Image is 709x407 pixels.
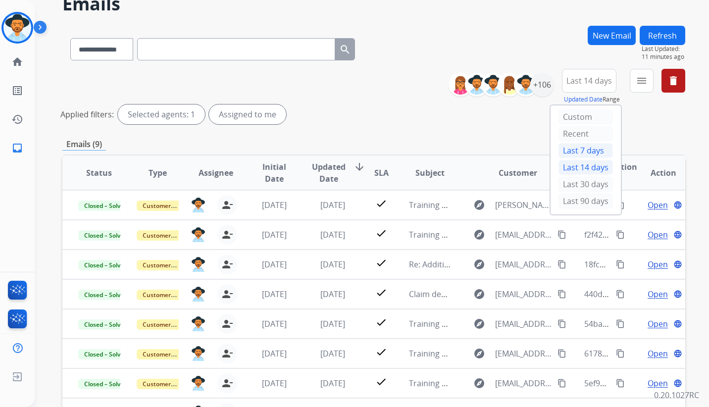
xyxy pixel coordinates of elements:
[409,378,581,389] span: Training PA2: Do Not Assign ([PERSON_NAME])
[262,200,287,210] span: [DATE]
[191,198,205,213] img: agent-avatar
[557,379,566,388] mat-icon: content_copy
[616,319,625,328] mat-icon: content_copy
[209,104,286,124] div: Assigned to me
[409,348,581,359] span: Training PA5: Do Not Assign ([PERSON_NAME])
[648,229,668,241] span: Open
[262,348,287,359] span: [DATE]
[375,376,387,388] mat-icon: check
[137,379,201,389] span: Customer Support
[558,143,613,158] div: Last 7 days
[558,194,613,208] div: Last 90 days
[495,199,552,211] span: [PERSON_NAME][EMAIL_ADDRESS][PERSON_NAME][DOMAIN_NAME]
[320,378,345,389] span: [DATE]
[11,142,23,154] mat-icon: inbox
[262,229,287,240] span: [DATE]
[616,379,625,388] mat-icon: content_copy
[221,229,233,241] mat-icon: person_remove
[495,348,552,359] span: [EMAIL_ADDRESS][DOMAIN_NAME]
[191,376,205,391] img: agent-avatar
[558,177,613,192] div: Last 30 days
[562,69,616,93] button: Last 14 days
[495,377,552,389] span: [EMAIL_ADDRESS][DOMAIN_NAME]
[473,348,485,359] mat-icon: explore
[654,389,699,401] p: 0.20.1027RC
[557,260,566,269] mat-icon: content_copy
[375,287,387,299] mat-icon: check
[616,201,625,209] mat-icon: content_copy
[566,79,612,83] span: Last 14 days
[78,290,133,300] span: Closed – Solved
[320,259,345,270] span: [DATE]
[149,167,167,179] span: Type
[199,167,233,179] span: Assignee
[62,138,106,151] p: Emails (9)
[221,348,233,359] mat-icon: person_remove
[86,167,112,179] span: Status
[409,229,581,240] span: Training PA3: Do Not Assign ([PERSON_NAME])
[191,316,205,332] img: agent-avatar
[320,289,345,300] span: [DATE]
[118,104,205,124] div: Selected agents: 1
[78,260,133,270] span: Closed – Solved
[673,260,682,269] mat-icon: language
[648,199,668,211] span: Open
[191,257,205,272] img: agent-avatar
[473,377,485,389] mat-icon: explore
[374,167,389,179] span: SLA
[673,349,682,358] mat-icon: language
[642,45,685,53] span: Last Updated:
[673,379,682,388] mat-icon: language
[11,56,23,68] mat-icon: home
[339,44,351,55] mat-icon: search
[137,349,201,359] span: Customer Support
[354,161,365,173] mat-icon: arrow_downward
[636,75,648,87] mat-icon: menu
[564,96,603,103] button: Updated Date
[312,161,346,185] span: Updated Date
[564,95,620,103] span: Range
[262,289,287,300] span: [DATE]
[495,288,552,300] span: [EMAIL_ADDRESS][DOMAIN_NAME]
[415,167,445,179] span: Subject
[221,377,233,389] mat-icon: person_remove
[221,288,233,300] mat-icon: person_remove
[495,258,552,270] span: [EMAIL_ADDRESS][DOMAIN_NAME]
[648,288,668,300] span: Open
[262,318,287,329] span: [DATE]
[499,167,537,179] span: Customer
[642,53,685,61] span: 11 minutes ago
[78,319,133,330] span: Closed – Solved
[375,316,387,328] mat-icon: check
[320,348,345,359] span: [DATE]
[558,160,613,175] div: Last 14 days
[648,377,668,389] span: Open
[78,349,133,359] span: Closed – Solved
[78,201,133,211] span: Closed – Solved
[473,229,485,241] mat-icon: explore
[648,348,668,359] span: Open
[78,379,133,389] span: Closed – Solved
[137,260,201,270] span: Customer Support
[320,229,345,240] span: [DATE]
[495,229,552,241] span: [EMAIL_ADDRESS][DOMAIN_NAME]
[137,201,201,211] span: Customer Support
[588,26,636,45] button: New Email
[627,155,685,190] th: Action
[262,259,287,270] span: [DATE]
[320,318,345,329] span: [DATE]
[616,260,625,269] mat-icon: content_copy
[616,230,625,239] mat-icon: content_copy
[648,318,668,330] span: Open
[78,230,133,241] span: Closed – Solved
[60,108,114,120] p: Applied filters:
[409,289,463,300] span: Claim decision
[221,318,233,330] mat-icon: person_remove
[375,257,387,269] mat-icon: check
[409,318,581,329] span: Training PA4: Do Not Assign ([PERSON_NAME])
[409,200,597,210] span: Training Live Sim: Do Not Assign ([PERSON_NAME])
[616,290,625,299] mat-icon: content_copy
[557,349,566,358] mat-icon: content_copy
[530,73,554,97] div: +106
[473,258,485,270] mat-icon: explore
